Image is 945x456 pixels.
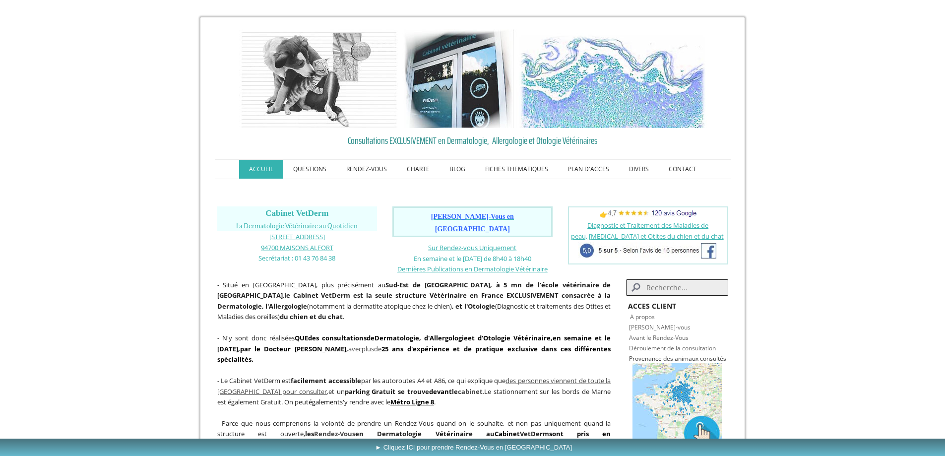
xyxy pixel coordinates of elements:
a: PLAN D'ACCES [558,160,619,179]
span: , [238,344,240,353]
span: également [309,397,340,406]
span: 94700 MAISONS ALFORT [261,243,333,252]
span: - Situé en [GEOGRAPHIC_DATA], plus précisément au , (notamment la dermatite atopique chez le chie... [217,280,611,322]
span: en semaine et le [DATE] [217,333,611,353]
a: Allergologie [430,333,468,342]
a: [MEDICAL_DATA] et Otites du chien et du chat [589,232,724,241]
a: consultations [322,333,367,342]
input: Search [626,279,728,296]
a: A propos [630,313,655,321]
a: [PERSON_NAME]-vous [629,323,691,331]
b: France EXCLUSIVEMENT consacrée à la Dermatologie, l'Allergologie [217,291,611,311]
strong: le [284,291,290,300]
strong: du chien et du chat [280,312,343,321]
a: QUESTIONS [283,160,336,179]
b: Cabinet VetDerm est la seule structure Vétérinaire en [293,291,479,300]
strong: des [308,333,319,342]
span: . [483,387,484,396]
a: ACCUEIL [239,160,283,179]
a: CHARTE [397,160,440,179]
span: parking Gratuit se trouve le [345,387,483,396]
span: en Dermatologie Vétérinaire au VetDerm [355,429,549,438]
span: Secrétariat : 01 43 76 84 38 [258,254,335,262]
strong: accessible [328,376,361,385]
span: , [217,376,611,396]
span: facilement [291,376,326,385]
a: CONTACT [659,160,706,179]
span: s [352,429,355,438]
a: FICHES THEMATIQUES [475,160,558,179]
a: RENDEZ-VOUS [336,160,397,179]
span: . [390,397,436,406]
a: Déroulement de la consultation [629,344,716,352]
span: devant [429,387,452,396]
strong: ACCES CLIENT [628,301,676,311]
span: ► Cliquez ICI pour prendre Rendez-Vous en [GEOGRAPHIC_DATA] [375,444,572,451]
a: Otologie Vétérin [483,333,538,342]
span: - Le Cabinet VetDerm est par les autoroutes A4 et A86, ce qui explique que et un Le stationnement... [217,376,611,406]
a: rovenance [632,354,662,363]
a: Métro Ligne 8 [390,397,434,406]
strong: de , d' et d' [322,333,538,342]
span: avec de [217,333,611,364]
b: , [240,344,348,353]
a: Diagnostic et Traitement des Maladies de peau, [571,221,709,241]
span: P [629,354,632,363]
span: - N'y sont donc réalisées [217,333,611,364]
span: - Parce que nous comprenons la volonté de prendre un Rendez-Vous quand on le souhaite, et non pas... [217,419,611,439]
span: La Dermatologie Vétérinaire au Quotidien [236,222,358,230]
a: Consultations EXCLUSIVEMENT en Dermatologie, Allergologie et Otologie Vétérinaires [217,133,728,148]
strong: 25 ans d'expérience et de pratique exclusive dans ces différentes spécialités. [217,344,611,364]
a: BLOG [440,160,475,179]
a: Sur Rendez-vous Uniquement [428,243,516,252]
strong: QUE [295,333,308,342]
span: ou [344,429,352,438]
a: 94700 MAISONS ALFORT [261,243,333,252]
strong: Sud-Est de [GEOGRAPHIC_DATA], à 5 mn de l'école vétérinaire de [GEOGRAPHIC_DATA] [217,280,611,300]
span: Cabinet [495,429,520,438]
a: Dernières Publications en Dermatologie Vétérinaire [397,264,548,273]
span: des animaux consultés [663,354,726,363]
span: par le Docteur [PERSON_NAME] [240,344,346,353]
span: En semaine et le [DATE] de 8h40 à 18h40 [414,254,531,263]
a: DIVERS [619,160,659,179]
strong: , [551,333,553,342]
span: Cabinet VetDerm [265,208,328,218]
span: cabinet [458,387,483,396]
a: des personnes viennent de toute la [GEOGRAPHIC_DATA] pour consulter [217,376,611,396]
span: 👉 [600,210,696,219]
strong: les [305,429,355,438]
a: Dermatologie [375,333,419,342]
b: , et l'Otologie [452,302,495,311]
a: Avant le Rendez-Vous [629,333,689,342]
span: Rendez-V [314,429,344,438]
span: plus [362,344,374,353]
a: [STREET_ADDRESS] [269,232,325,241]
a: aire [538,333,551,342]
a: [PERSON_NAME]-Vous en [GEOGRAPHIC_DATA] [431,213,514,233]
